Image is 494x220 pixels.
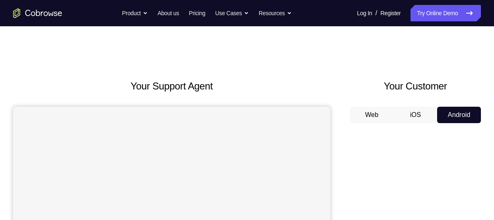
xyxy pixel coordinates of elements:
button: Web [350,107,394,123]
span: / [375,8,377,18]
h2: Your Customer [350,79,481,94]
button: iOS [394,107,438,123]
a: About us [158,5,179,21]
h2: Your Support Agent [13,79,330,94]
button: Android [437,107,481,123]
button: Product [122,5,148,21]
a: Log In [357,5,372,21]
a: Pricing [189,5,205,21]
a: Try Online Demo [411,5,481,21]
button: Use Cases [215,5,249,21]
a: Go to the home page [13,8,62,18]
a: Register [381,5,401,21]
button: Resources [259,5,292,21]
